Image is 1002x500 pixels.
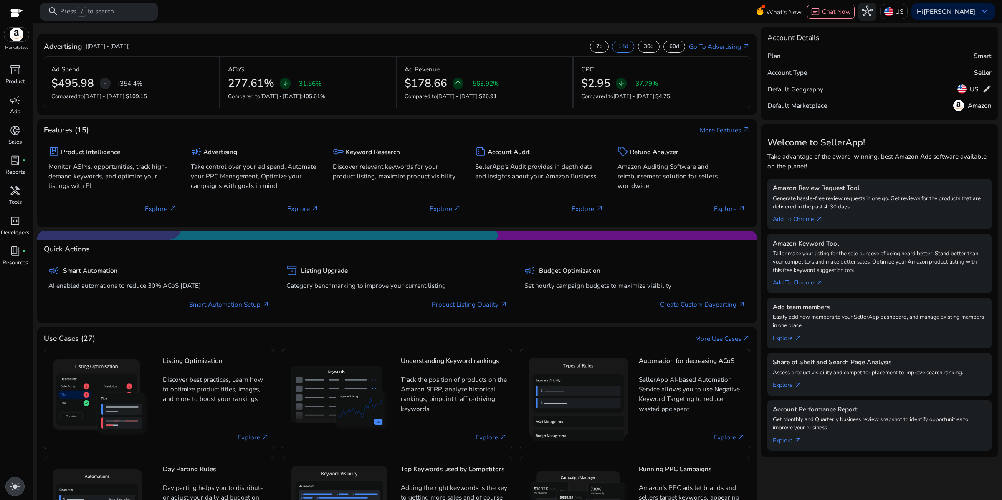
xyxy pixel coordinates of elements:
[10,246,20,256] span: book_4
[475,146,486,157] span: summarize
[48,6,58,17] span: search
[432,299,508,309] a: Product Listing Quality
[9,198,22,207] p: Tools
[44,334,95,343] h4: Use Cases (27)
[743,126,750,134] span: arrow_outward
[617,80,625,87] span: arrow_downward
[5,78,25,86] p: Product
[145,204,177,213] p: Explore
[767,33,819,42] h4: Account Details
[795,437,802,444] span: arrow_outward
[639,357,745,372] h5: Automation for decreasing ACoS
[51,77,94,90] h2: $495.98
[286,281,508,290] p: Category benchmarking to improve your current listing
[10,185,20,196] span: handyman
[10,95,20,106] span: campaign
[617,162,746,190] p: Amazon Auditing Software and reimbursement solution for sellers worldwide.
[401,375,507,413] p: Track the position of products on the Amazon SERP, analyze historical rankings, pinpoint traffic-...
[22,159,26,162] span: fiber_manual_record
[51,64,80,74] p: Ad Spend
[86,43,130,51] p: ([DATE] - [DATE])
[48,146,59,157] span: package
[525,354,631,445] img: Automation for decreasing ACoS
[479,93,497,100] span: $26.91
[767,152,992,171] p: Take advantage of the award-winning, best Amazon Ads software available on the planet!
[10,125,20,136] span: donut_small
[660,299,746,309] a: Create Custom Dayparting
[773,275,830,288] a: Add To Chrome
[228,77,274,90] h2: 277.61%
[238,432,269,442] a: Explore
[469,80,499,86] p: +563.92%
[8,138,22,147] p: Sales
[44,42,82,51] h4: Advertising
[430,204,461,213] p: Explore
[714,204,746,213] p: Explore
[795,335,802,342] span: arrow_outward
[488,148,530,156] h5: Account Audit
[773,330,809,343] a: Explorearrow_outward
[48,281,270,290] p: AI enabled automations to reduce 30% ACoS [DATE]
[773,195,986,211] p: Generate hassle-free review requests in one go. Get reviews for the products that are delivered i...
[767,137,992,148] h3: Welcome to SellerApp!
[116,80,142,86] p: +354.4%
[862,6,873,17] span: hub
[767,102,827,109] h5: Default Marketplace
[405,93,565,101] p: Compared to :
[738,434,745,441] span: arrow_outward
[44,126,89,135] h4: Features (15)
[63,267,118,274] h5: Smart Automation
[524,265,535,276] span: campaign
[296,80,321,86] p: -31.56%
[228,64,244,74] p: ACoS
[262,301,270,308] span: arrow_outward
[5,45,28,51] p: Marketplace
[3,259,28,267] p: Resources
[405,77,447,90] h2: $178.66
[189,299,270,309] a: Smart Automation Setup
[979,6,990,17] span: keyboard_arrow_down
[767,52,781,60] h5: Plan
[738,301,746,308] span: arrow_outward
[766,5,802,19] span: What's New
[44,245,90,254] h4: Quick Actions
[669,43,679,51] p: 60d
[572,204,603,213] p: Explore
[163,465,269,480] h5: Day Parting Rules
[695,334,750,343] a: More Use Casesarrow_outward
[191,146,202,157] span: campaign
[104,78,106,89] span: -
[596,43,603,51] p: 7d
[454,80,462,87] span: arrow_upward
[773,240,986,247] h5: Amazon Keyword Tool
[60,7,114,17] p: Press to search
[613,93,654,100] span: [DATE] - [DATE]
[476,432,507,442] a: Explore
[524,281,746,290] p: Set hourly campaign budgets to maximize visibility
[816,279,823,287] span: arrow_outward
[773,211,830,224] a: Add To Chrome
[83,93,124,100] span: [DATE] - [DATE]
[401,465,507,480] h5: Top Keywords used by Competitors
[773,432,809,445] a: Explorearrow_outward
[895,4,903,19] p: US
[581,93,743,101] p: Compared to :
[78,7,86,17] span: /
[163,375,269,410] p: Discover best practices, Learn how to optimize product titles, images, and more to boost your ran...
[816,216,823,223] span: arrow_outward
[10,155,20,166] span: lab_profile
[475,162,604,181] p: SellerApp's Audit provides in depth data and insights about your Amazon Business.
[795,382,802,389] span: arrow_outward
[639,375,745,413] p: SellerApp AI-based Automation Service allows you to use Negative Keyword Targeting to reduce wast...
[333,162,461,181] p: Discover relevant keywords for your product listing, maximize product visibility
[437,93,478,100] span: [DATE] - [DATE]
[500,434,507,441] span: arrow_outward
[773,377,809,390] a: Explorearrow_outward
[957,84,967,94] img: us.svg
[811,8,820,17] span: chat
[287,363,393,436] img: Understanding Keyword rankings
[10,481,20,492] span: light_mode
[822,7,851,16] span: Chat Now
[689,42,750,51] a: Go To Advertisingarrow_outward
[858,3,877,21] button: hub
